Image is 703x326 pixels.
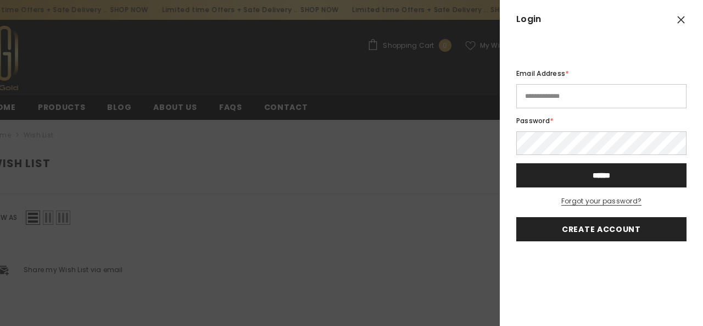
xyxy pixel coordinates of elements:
label: Password [516,115,687,127]
a: Create account [516,217,687,241]
span: Forgot your password? [561,196,641,206]
button: Close [670,9,692,31]
iframe: Social Login [516,37,687,65]
a: Forgot your password? [561,195,641,207]
label: Email Address [516,68,687,80]
span: Login [516,13,687,25]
